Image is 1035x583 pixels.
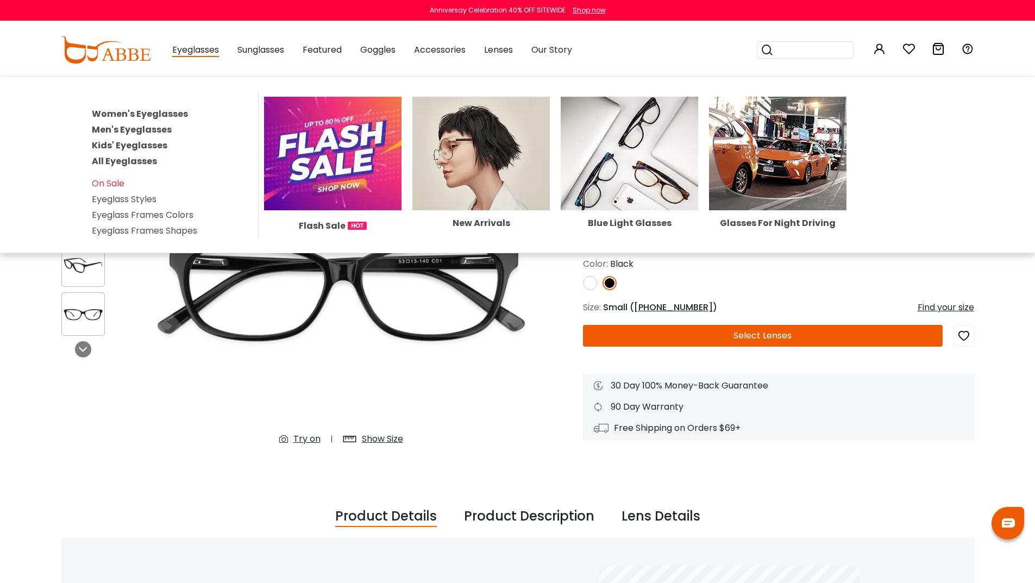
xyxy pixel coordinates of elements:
[92,123,172,136] a: Men's Eyeglasses
[583,258,608,270] span: Color:
[237,43,284,56] span: Sunglasses
[561,147,698,228] a: Blue Light Glasses
[303,43,342,56] span: Featured
[594,422,963,435] div: Free Shipping on Orders $69+
[709,97,846,210] img: Glasses For Night Driving
[561,97,698,210] img: Blue Light Glasses
[594,379,963,392] div: 30 Day 100% Money-Back Guarantee
[92,224,197,237] a: Eyeglass Frames Shapes
[583,301,601,314] span: Size:
[561,219,698,228] div: Blue Light Glasses
[362,432,403,446] div: Show Size
[484,43,513,56] span: Lenses
[573,5,606,15] div: Shop now
[583,325,943,347] button: Select Lenses
[348,222,367,230] img: 1724998894317IetNH.gif
[264,147,402,233] a: Flash Sale
[92,155,157,167] a: All Eyeglasses
[360,43,396,56] span: Goggles
[603,301,717,314] span: Small ( )
[709,147,846,228] a: Glasses For Night Driving
[143,124,540,454] img: Levant Black Acetate Eyeglasses , SpringHinges , UniversalBridgeFit Frames from ABBE Glasses
[594,400,963,413] div: 90 Day Warranty
[918,301,974,314] div: Find your size
[414,43,466,56] span: Accessories
[264,97,402,210] img: Flash Sale
[412,97,550,210] img: New Arrivals
[172,43,219,57] span: Eyeglasses
[622,506,700,527] div: Lens Details
[430,5,566,15] div: Anniversay Celebration 40% OFF SITEWIDE
[92,193,156,205] a: Eyeglass Styles
[62,304,104,325] img: Levant Black Acetate Eyeglasses , SpringHinges , UniversalBridgeFit Frames from ABBE Glasses
[92,209,193,221] a: Eyeglass Frames Colors
[299,219,346,233] span: Flash Sale
[92,139,167,152] a: Kids' Eyeglasses
[62,255,104,276] img: Levant Black Acetate Eyeglasses , SpringHinges , UniversalBridgeFit Frames from ABBE Glasses
[412,147,550,228] a: New Arrivals
[531,43,572,56] span: Our Story
[412,219,550,228] div: New Arrivals
[61,36,150,64] img: abbeglasses.com
[92,177,124,190] a: On Sale
[709,219,846,228] div: Glasses For Night Driving
[634,301,713,314] span: [PHONE_NUMBER]
[567,5,606,15] a: Shop now
[610,258,633,270] span: Black
[1002,518,1015,528] img: chat
[464,506,594,527] div: Product Description
[92,108,188,120] a: Women's Eyeglasses
[335,506,437,527] div: Product Details
[293,432,321,446] div: Try on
